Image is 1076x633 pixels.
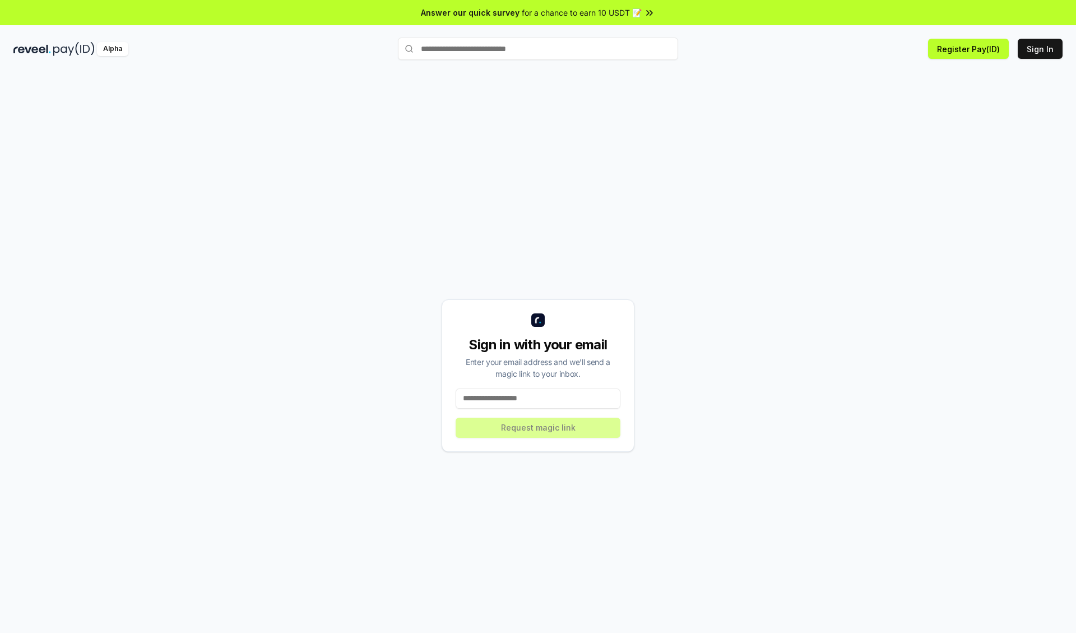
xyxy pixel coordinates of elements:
button: Register Pay(ID) [928,39,1009,59]
img: logo_small [531,313,545,327]
button: Sign In [1018,39,1063,59]
div: Enter your email address and we’ll send a magic link to your inbox. [456,356,620,380]
img: reveel_dark [13,42,51,56]
span: for a chance to earn 10 USDT 📝 [522,7,642,19]
div: Sign in with your email [456,336,620,354]
span: Answer our quick survey [421,7,520,19]
div: Alpha [97,42,128,56]
img: pay_id [53,42,95,56]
